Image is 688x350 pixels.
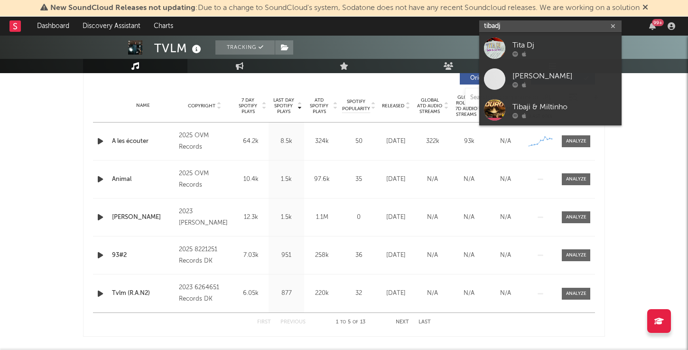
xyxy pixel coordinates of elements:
div: [DATE] [380,175,412,184]
button: Originals(10) [460,72,524,85]
div: 32 [342,289,375,298]
a: Tita Dj [479,33,622,64]
button: Last [418,320,431,325]
div: 6.05k [235,289,266,298]
span: to [340,320,346,324]
a: [PERSON_NAME] [479,64,622,95]
div: 10.4k [235,175,266,184]
div: [DATE] [380,137,412,146]
div: 8.5k [271,137,302,146]
div: 258k [307,251,337,260]
a: 93#2 [112,251,174,260]
div: 220k [307,289,337,298]
input: Search for artists [479,20,622,32]
div: Tita Dj [512,39,617,51]
input: Search by song name or URL [465,94,566,102]
div: 36 [342,251,375,260]
div: 1.1M [307,213,337,222]
div: 2025 8221251 Records DK [179,244,231,267]
div: 64.2k [235,137,266,146]
button: Next [396,320,409,325]
div: N/A [453,251,485,260]
button: First [257,320,271,325]
div: [PERSON_NAME] [512,70,617,82]
a: A les écouter [112,137,174,146]
div: TVLM [154,40,204,56]
div: [DATE] [380,251,412,260]
div: N/A [490,251,521,260]
span: New SoundCloud Releases not updating [50,4,195,12]
span: Dismiss [642,4,648,12]
div: 1 5 13 [325,317,377,328]
div: N/A [453,213,485,222]
div: 7.03k [235,251,266,260]
div: 2023 [PERSON_NAME] [179,206,231,229]
div: 951 [271,251,302,260]
div: N/A [417,289,448,298]
div: N/A [417,213,448,222]
div: 2025 OVM Records [179,168,231,191]
div: 35 [342,175,375,184]
div: 2023 6264651 Records DK [179,282,231,305]
button: 99+ [649,22,656,30]
button: Tracking [215,40,275,55]
div: N/A [453,289,485,298]
span: of [353,320,358,324]
div: 0 [342,213,375,222]
div: [DATE] [380,289,412,298]
a: [PERSON_NAME] [112,213,174,222]
div: N/A [453,175,485,184]
div: N/A [490,175,521,184]
div: N/A [417,175,448,184]
div: Tibaji & Miltinho [512,101,617,113]
div: [DATE] [380,213,412,222]
div: 877 [271,289,302,298]
a: Animal [112,175,174,184]
a: Discovery Assistant [76,17,147,36]
div: 50 [342,137,375,146]
a: Dashboard [30,17,76,36]
div: N/A [490,213,521,222]
div: 322k [417,137,448,146]
a: Tibaji & Miltinho [479,95,622,125]
span: : Due to a change to SoundCloud's system, Sodatone does not have any recent Soundcloud releases. ... [50,4,640,12]
div: 93k [453,137,485,146]
div: N/A [490,289,521,298]
div: 97.6k [307,175,337,184]
div: 2025 OVM Records [179,130,231,153]
div: 1.5k [271,213,302,222]
div: 99 + [652,19,664,26]
span: Originals ( 10 ) [466,76,510,81]
div: 324k [307,137,337,146]
div: 12.3k [235,213,266,222]
div: 1.5k [271,175,302,184]
button: Previous [280,320,306,325]
a: Tvlm (R.A.N2) [112,289,174,298]
a: Charts [147,17,180,36]
div: N/A [417,251,448,260]
div: N/A [490,137,521,146]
